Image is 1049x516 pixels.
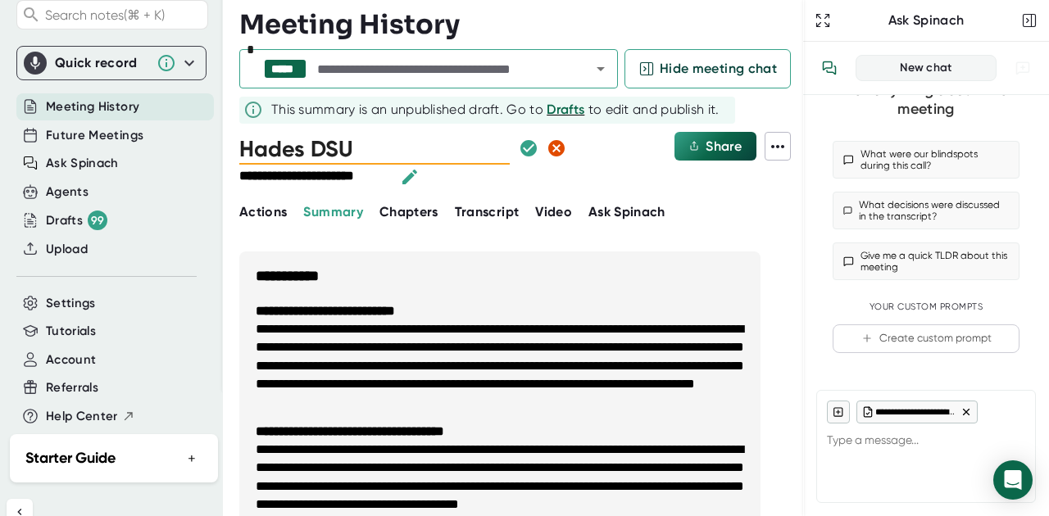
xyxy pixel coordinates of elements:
[25,447,116,469] h2: Starter Guide
[547,100,584,120] button: Drafts
[547,102,584,117] span: Drafts
[303,202,362,222] button: Summary
[535,204,572,220] span: Video
[55,55,148,71] div: Quick record
[46,210,107,230] button: Drafts 99
[706,138,742,154] span: Share
[588,202,665,222] button: Ask Spinach
[46,154,119,173] button: Ask Spinach
[589,57,612,80] button: Open
[833,141,1019,179] button: What were our blindspots during this call?
[46,294,96,313] button: Settings
[181,446,202,470] button: +
[46,183,89,201] button: Agents
[379,202,438,222] button: Chapters
[88,210,107,230] div: 99
[271,100,720,120] div: This summary is an unpublished draft. Go to to edit and publish it.
[833,81,1019,118] div: Ask anything about this meeting
[239,204,287,220] span: Actions
[813,52,846,84] button: View conversation history
[834,12,1018,29] div: Ask Spinach
[660,59,777,79] span: Hide meeting chat
[46,126,143,145] button: Future Meetings
[239,202,287,222] button: Actions
[833,301,1019,313] div: Your Custom Prompts
[24,47,199,79] div: Quick record
[239,9,460,40] h3: Meeting History
[833,242,1019,280] button: Give me a quick TLDR about this meeting
[1018,9,1041,32] button: Close conversation sidebar
[535,202,572,222] button: Video
[624,49,791,88] button: Hide meeting chat
[674,132,756,161] button: Share
[46,240,88,259] button: Upload
[866,61,986,75] div: New chat
[46,97,139,116] button: Meeting History
[46,407,118,426] span: Help Center
[588,204,665,220] span: Ask Spinach
[46,210,107,230] div: Drafts
[455,204,520,220] span: Transcript
[46,407,135,426] button: Help Center
[833,192,1019,229] button: What decisions were discussed in the transcript?
[46,322,96,341] button: Tutorials
[45,7,203,23] span: Search notes (⌘ + K)
[46,378,98,397] button: Referrals
[993,460,1033,500] div: Open Intercom Messenger
[811,9,834,32] button: Expand to Ask Spinach page
[833,324,1019,353] button: Create custom prompt
[46,351,96,369] button: Account
[379,204,438,220] span: Chapters
[455,202,520,222] button: Transcript
[303,204,362,220] span: Summary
